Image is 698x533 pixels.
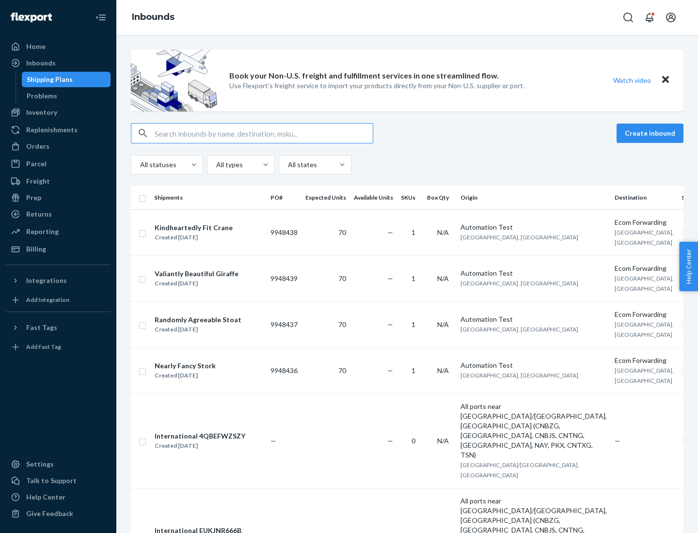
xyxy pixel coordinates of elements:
[412,228,415,236] span: 1
[270,437,276,445] span: —
[617,124,683,143] button: Create inbound
[155,431,245,441] div: International 4QBEFWZSZY
[6,55,111,71] a: Inbounds
[6,339,111,355] a: Add Fast Tag
[6,456,111,472] a: Settings
[659,73,672,87] button: Close
[132,12,174,22] a: Inbounds
[640,8,659,27] button: Open notifications
[437,274,449,282] span: N/A
[6,273,111,288] button: Integrations
[412,320,415,329] span: 1
[460,402,607,460] div: All ports near [GEOGRAPHIC_DATA]/[GEOGRAPHIC_DATA], [GEOGRAPHIC_DATA] (CNBZG, [GEOGRAPHIC_DATA], ...
[6,139,111,154] a: Orders
[615,367,674,384] span: [GEOGRAPHIC_DATA], [GEOGRAPHIC_DATA]
[437,228,449,236] span: N/A
[387,228,393,236] span: —
[287,160,288,170] input: All states
[412,274,415,282] span: 1
[26,125,78,135] div: Replenishments
[150,186,267,209] th: Shipments
[387,274,393,282] span: —
[6,489,111,505] a: Help Center
[423,186,457,209] th: Box Qty
[615,218,674,227] div: Ecom Forwarding
[22,88,111,104] a: Problems
[22,72,111,87] a: Shipping Plans
[6,105,111,120] a: Inventory
[615,229,674,246] span: [GEOGRAPHIC_DATA], [GEOGRAPHIC_DATA]
[26,459,54,469] div: Settings
[26,323,57,332] div: Fast Tags
[460,326,578,333] span: [GEOGRAPHIC_DATA], [GEOGRAPHIC_DATA]
[26,42,46,51] div: Home
[338,274,346,282] span: 70
[615,437,620,445] span: —
[6,39,111,54] a: Home
[26,476,77,486] div: Talk to Support
[27,91,57,101] div: Problems
[267,255,301,301] td: 9948439
[6,156,111,172] a: Parcel
[338,366,346,375] span: 70
[26,244,46,254] div: Billing
[338,320,346,329] span: 70
[437,437,449,445] span: N/A
[615,275,674,292] span: [GEOGRAPHIC_DATA], [GEOGRAPHIC_DATA]
[6,224,111,239] a: Reporting
[26,276,67,285] div: Integrations
[267,301,301,347] td: 9948437
[26,492,65,502] div: Help Center
[607,73,657,87] button: Watch video
[26,296,69,304] div: Add Integration
[155,233,233,242] div: Created [DATE]
[460,461,579,479] span: [GEOGRAPHIC_DATA]/[GEOGRAPHIC_DATA], [GEOGRAPHIC_DATA]
[6,173,111,189] a: Freight
[26,141,49,151] div: Orders
[460,280,578,287] span: [GEOGRAPHIC_DATA], [GEOGRAPHIC_DATA]
[155,325,241,334] div: Created [DATE]
[679,242,698,291] span: Help Center
[11,13,52,22] img: Flexport logo
[615,264,674,273] div: Ecom Forwarding
[301,186,350,209] th: Expected Units
[615,356,674,365] div: Ecom Forwarding
[460,314,607,324] div: Automation Test
[26,58,56,68] div: Inbounds
[338,228,346,236] span: 70
[6,506,111,521] button: Give Feedback
[26,509,73,518] div: Give Feedback
[6,241,111,257] a: Billing
[387,320,393,329] span: —
[267,209,301,255] td: 9948438
[229,81,524,91] p: Use Flexport’s freight service to import your products directly from your Non-U.S. supplier or port.
[155,279,238,288] div: Created [DATE]
[457,186,611,209] th: Origin
[267,347,301,393] td: 9948436
[460,222,607,232] div: Automation Test
[229,70,499,81] p: Book your Non-U.S. freight and fulfillment services in one streamlined flow.
[155,371,216,380] div: Created [DATE]
[26,343,61,351] div: Add Fast Tag
[615,321,674,338] span: [GEOGRAPHIC_DATA], [GEOGRAPHIC_DATA]
[26,227,59,236] div: Reporting
[460,234,578,241] span: [GEOGRAPHIC_DATA], [GEOGRAPHIC_DATA]
[26,108,57,117] div: Inventory
[6,473,111,488] a: Talk to Support
[397,186,423,209] th: SKUs
[412,437,415,445] span: 0
[155,361,216,371] div: Nearly Fancy Stork
[26,176,50,186] div: Freight
[615,310,674,319] div: Ecom Forwarding
[124,3,182,31] ol: breadcrumbs
[26,193,41,203] div: Prep
[27,75,73,84] div: Shipping Plans
[26,159,47,169] div: Parcel
[139,160,140,170] input: All statuses
[611,186,678,209] th: Destination
[26,209,52,219] div: Returns
[387,437,393,445] span: —
[155,269,238,279] div: Valiantly Beautiful Giraffe
[155,124,373,143] input: Search inbounds by name, destination, msku...
[460,372,578,379] span: [GEOGRAPHIC_DATA], [GEOGRAPHIC_DATA]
